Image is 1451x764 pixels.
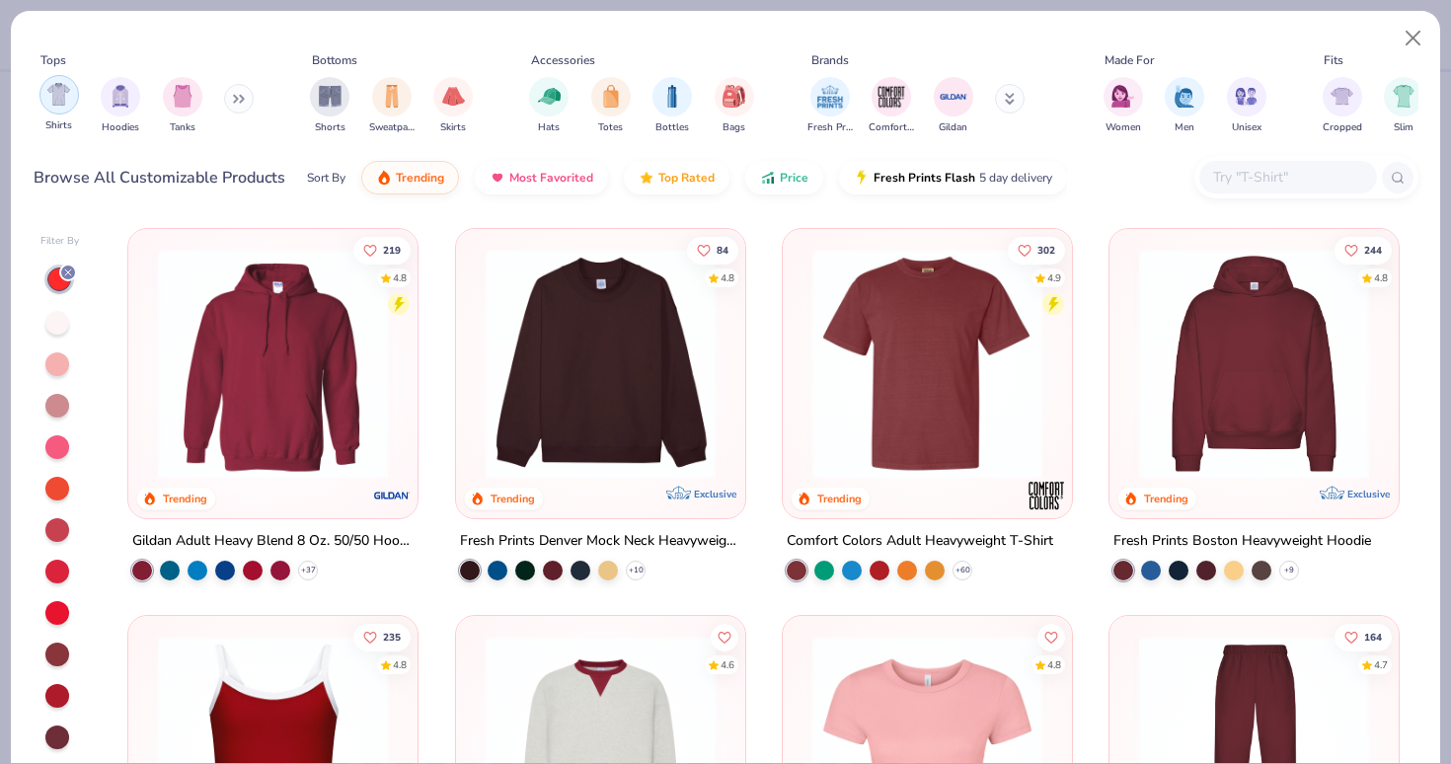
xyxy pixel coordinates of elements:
button: Like [686,236,737,264]
span: Shorts [315,120,345,135]
img: Shorts Image [319,85,342,108]
div: Sort By [307,169,345,187]
div: Bottoms [312,51,357,69]
button: Top Rated [624,161,729,194]
div: filter for Sweatpants [369,77,415,135]
button: filter button [529,77,569,135]
span: 5 day delivery [979,167,1052,190]
button: Like [1037,624,1065,651]
button: filter button [652,77,692,135]
img: 10a8023d-d808-4c93-b59f-4fa9aa755f2b [476,249,725,479]
img: trending.gif [376,170,392,186]
button: Like [1335,624,1392,651]
div: filter for Shirts [39,75,79,133]
span: Most Favorited [509,170,593,186]
button: Price [745,161,823,194]
span: 244 [1364,245,1382,255]
div: filter for Tanks [163,77,202,135]
span: Fresh Prints Flash [874,170,975,186]
img: Totes Image [600,85,622,108]
span: Gildan [939,120,967,135]
img: Fresh Prints Image [815,82,845,112]
div: 4.8 [1047,658,1061,673]
span: Top Rated [658,170,715,186]
img: Bottles Image [661,85,683,108]
img: 96f3d333-6c13-4fcd-a89b-dbd84c70d16b [725,249,975,479]
div: 4.8 [393,658,407,673]
button: Like [353,236,411,264]
button: filter button [1227,77,1266,135]
div: filter for Cropped [1323,77,1362,135]
button: filter button [1384,77,1423,135]
span: Tanks [170,120,195,135]
span: Comfort Colors [869,120,914,135]
span: Bags [723,120,745,135]
span: + 9 [1284,565,1294,576]
span: Trending [396,170,444,186]
button: Like [353,624,411,651]
div: filter for Slim [1384,77,1423,135]
span: Exclusive [694,488,736,500]
div: Brands [811,51,849,69]
div: 4.7 [1374,658,1388,673]
img: Slim Image [1393,85,1414,108]
button: Trending [361,161,459,194]
span: Hoodies [102,120,139,135]
span: Bottles [655,120,689,135]
img: flash.gif [854,170,870,186]
img: Women Image [1111,85,1134,108]
img: Skirts Image [442,85,465,108]
span: Totes [598,120,623,135]
div: filter for Fresh Prints [807,77,853,135]
span: 219 [383,245,401,255]
div: Fresh Prints Boston Heavyweight Hoodie [1113,529,1371,554]
button: filter button [433,77,473,135]
div: filter for Hoodies [101,77,140,135]
button: filter button [1165,77,1204,135]
button: filter button [807,77,853,135]
div: Filter By [40,234,80,249]
img: Comfort Colors Image [877,82,906,112]
div: filter for Hats [529,77,569,135]
button: filter button [369,77,415,135]
button: Fresh Prints Flash5 day delivery [839,161,1067,194]
span: 164 [1364,633,1382,643]
span: Men [1175,120,1194,135]
img: 29e2a2c5-6d98-4899-b4b5-30a60a43c194 [148,249,398,479]
div: filter for Shorts [310,77,349,135]
span: 84 [716,245,727,255]
button: Like [1008,236,1065,264]
img: Comfort Colors logo [1027,476,1066,515]
span: + 37 [301,565,316,576]
span: Hats [538,120,560,135]
button: Like [710,624,737,651]
div: filter for Skirts [433,77,473,135]
button: Most Favorited [475,161,608,194]
div: filter for Gildan [934,77,973,135]
div: filter for Men [1165,77,1204,135]
span: Shirts [45,118,72,133]
span: Sweatpants [369,120,415,135]
img: Gildan logo [373,476,413,515]
img: Sweatpants Image [381,85,403,108]
div: Comfort Colors Adult Heavyweight T-Shirt [787,529,1053,554]
img: most_fav.gif [490,170,505,186]
button: filter button [101,77,140,135]
div: filter for Totes [591,77,631,135]
img: Gildan Image [939,82,968,112]
span: Women [1106,120,1141,135]
img: Shirts Image [47,83,70,106]
img: dac309da-6ce9-4d06-88ca-83566be1ebd4 [1052,249,1302,479]
button: filter button [163,77,202,135]
img: Cropped Image [1331,85,1353,108]
button: filter button [715,77,754,135]
button: Close [1395,20,1432,57]
div: Browse All Customizable Products [34,166,285,190]
div: filter for Unisex [1227,77,1266,135]
span: + 60 [955,565,969,576]
span: Fresh Prints [807,120,853,135]
div: filter for Bags [715,77,754,135]
img: 97b89fc6-8495-43e5-8e74-37dfeeeac931 [1129,249,1379,479]
button: filter button [39,77,79,135]
input: Try "T-Shirt" [1211,166,1363,189]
